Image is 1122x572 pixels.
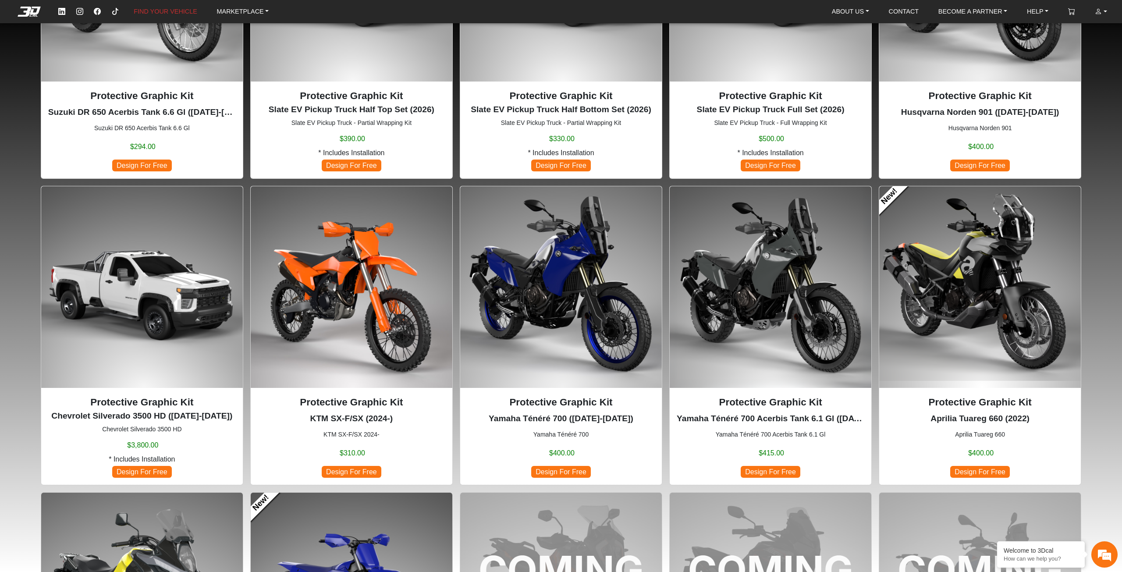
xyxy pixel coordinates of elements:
small: Slate EV Pickup Truck - Partial Wrapping Kit [258,118,445,128]
span: Design For Free [741,160,800,171]
div: Welcome to 3Dcal [1004,547,1078,554]
a: BECOME A PARTNER [935,4,1011,19]
p: Yamaha Ténéré 700 Acerbis Tank 6.1 Gl (2019-2024) [677,412,864,425]
p: KTM SX-F/SX (2024-) [258,412,445,425]
span: Design For Free [322,466,381,478]
span: We're online! [51,103,121,186]
small: Slate EV Pickup Truck - Partial Wrapping Kit [467,118,655,128]
span: Design For Free [322,160,381,171]
span: Design For Free [112,466,172,478]
span: Design For Free [531,160,591,171]
div: Yamaha Ténéré 700 [460,186,662,485]
span: $500.00 [759,134,784,144]
p: Protective Graphic Kit [886,89,1074,103]
small: Aprilia Tuareg 660 [886,430,1074,439]
p: Slate EV Pickup Truck Full Set (2026) [677,103,864,116]
span: Design For Free [950,466,1010,478]
div: FAQs [59,259,113,286]
p: Protective Graphic Kit [258,89,445,103]
span: Design For Free [950,160,1010,171]
small: Suzuki DR 650 Acerbis Tank 6.6 Gl [48,124,236,133]
span: * Includes Installation [737,148,803,158]
p: How can we help you? [1004,555,1078,562]
span: * Includes Installation [318,148,384,158]
small: Husqvarna Norden 901 [886,124,1074,133]
span: $400.00 [968,142,994,152]
a: CONTACT [885,4,922,19]
img: Ténéré 700null2019-2024 [460,186,662,388]
p: Protective Graphic Kit [677,89,864,103]
span: $400.00 [968,448,994,458]
div: Chevrolet Silverado 3500 HD [41,186,243,485]
span: $390.00 [340,134,365,144]
img: Tuareg 660null2022 [879,186,1081,388]
span: Design For Free [112,160,172,171]
div: Chat with us now [59,46,160,57]
span: $415.00 [759,448,784,458]
a: ABOUT US [828,4,873,19]
div: Articles [113,259,167,286]
div: Navigation go back [10,45,23,58]
p: Protective Graphic Kit [48,89,236,103]
div: Minimize live chat window [144,4,165,25]
p: Protective Graphic Kit [886,395,1074,410]
small: Chevrolet Silverado 3500 HD [48,425,236,434]
small: Yamaha Ténéré 700 [467,430,655,439]
a: MARKETPLACE [213,4,273,19]
p: Suzuki DR 650 Acerbis Tank 6.6 Gl (1996-2024) [48,106,236,119]
small: KTM SX-F/SX 2024- [258,430,445,439]
p: Protective Graphic Kit [258,395,445,410]
a: New! [872,179,908,214]
span: Design For Free [531,466,591,478]
p: Protective Graphic Kit [467,395,655,410]
img: Ténéré 700 Acerbis Tank 6.1 Gl2019-2024 [670,186,871,388]
span: $310.00 [340,448,365,458]
div: KTM SX-F/SX 2024- [250,186,453,485]
a: FIND YOUR VEHICLE [130,4,200,19]
small: Slate EV Pickup Truck - Full Wrapping Kit [677,118,864,128]
span: $294.00 [130,142,156,152]
img: SX-F/SXnull2024- [251,186,452,388]
div: Yamaha Ténéré 700 Acerbis Tank 6.1 Gl [669,186,872,485]
small: Yamaha Ténéré 700 Acerbis Tank 6.1 Gl [677,430,864,439]
span: * Includes Installation [528,148,594,158]
p: Slate EV Pickup Truck Half Bottom Set (2026) [467,103,655,116]
span: $3,800.00 [127,440,158,451]
span: * Includes Installation [109,454,175,465]
span: $330.00 [549,134,575,144]
p: Aprilia Tuareg 660 (2022) [886,412,1074,425]
span: Conversation [4,274,59,281]
p: Husqvarna Norden 901 (2021-2024) [886,106,1074,119]
p: Yamaha Ténéré 700 (2019-2024) [467,412,655,425]
textarea: Type your message and hit 'Enter' [4,228,167,259]
p: Protective Graphic Kit [467,89,655,103]
div: Aprilia Tuareg 660 [879,186,1081,485]
p: Protective Graphic Kit [677,395,864,410]
span: $400.00 [549,448,575,458]
a: New! [243,485,279,521]
img: Silverado 3500 HDnull2020-2023 [41,186,243,388]
p: Slate EV Pickup Truck Half Top Set (2026) [258,103,445,116]
p: Chevrolet Silverado 3500 HD (2020-2023) [48,410,236,423]
p: Protective Graphic Kit [48,395,236,410]
span: Design For Free [741,466,800,478]
a: HELP [1023,4,1052,19]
